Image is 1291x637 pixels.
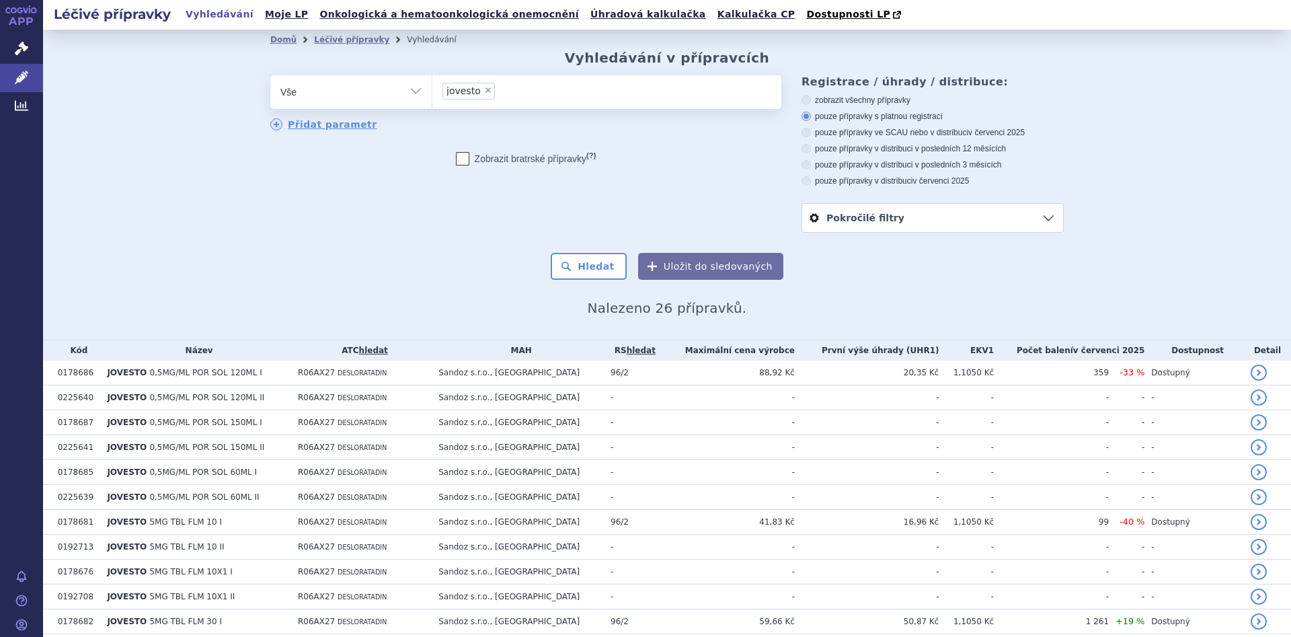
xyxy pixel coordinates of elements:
[604,410,660,435] td: -
[298,517,335,527] span: R06AX27
[51,609,101,634] td: 0178682
[994,485,1109,510] td: -
[801,127,1064,138] label: pouze přípravky ve SCAU nebo v distribuci
[939,385,994,410] td: -
[795,609,939,634] td: 50,87 Kč
[1144,535,1244,560] td: -
[660,340,795,361] th: Maximální cena výrobce
[801,159,1064,170] label: pouze přípravky v distribuci v posledních 3 měsících
[795,361,939,385] td: 20,35 Kč
[298,418,335,427] span: R06AX27
[51,485,101,510] td: 0225639
[994,535,1109,560] td: -
[806,9,890,20] span: Dostupnosti LP
[432,340,604,361] th: MAH
[660,460,795,485] td: -
[432,460,604,485] td: Sandoz s.r.o., [GEOGRAPHIC_DATA]
[795,585,939,609] td: -
[149,567,232,576] span: 5MG TBL FLM 10X1 I
[149,467,257,477] span: 0,5MG/ML POR SOL 60ML I
[802,204,1063,232] a: Pokročilé filtry
[1251,589,1267,605] a: detail
[338,419,387,426] span: DESLORATADIN
[801,95,1064,106] label: zobrazit všechny přípravky
[432,361,604,385] td: Sandoz s.r.o., [GEOGRAPHIC_DATA]
[51,340,101,361] th: Kód
[1244,340,1291,361] th: Detail
[1144,410,1244,435] td: -
[359,346,388,355] a: hledat
[149,592,235,601] span: 5MG TBL FLM 10X1 II
[912,176,969,186] span: v červenci 2025
[432,560,604,585] td: Sandoz s.r.o., [GEOGRAPHIC_DATA]
[107,567,147,576] span: JOVESTO
[994,560,1109,585] td: -
[107,517,147,527] span: JOVESTO
[182,5,258,24] a: Vyhledávání
[660,435,795,460] td: -
[338,469,387,476] span: DESLORATADIN
[298,393,335,402] span: R06AX27
[1109,435,1144,460] td: -
[315,5,583,24] a: Onkologická a hematoonkologická onemocnění
[968,128,1025,137] span: v červenci 2025
[51,361,101,385] td: 0178686
[456,152,596,165] label: Zobrazit bratrské přípravky
[1144,361,1244,385] td: Dostupný
[1251,414,1267,430] a: detail
[795,485,939,510] td: -
[939,535,994,560] td: -
[939,410,994,435] td: -
[795,340,939,361] th: První výše úhrady (UHR1)
[298,467,335,477] span: R06AX27
[627,346,656,355] a: hledat
[795,510,939,535] td: 16,96 Kč
[604,485,660,510] td: -
[604,560,660,585] td: -
[338,544,387,551] span: DESLORATADIN
[149,617,222,626] span: 5MG TBL FLM 30 I
[261,5,312,24] a: Moje LP
[801,111,1064,122] label: pouze přípravky s platnou registrací
[51,560,101,585] td: 0178676
[51,410,101,435] td: 0178687
[107,393,147,402] span: JOVESTO
[51,585,101,609] td: 0192708
[939,585,994,609] td: -
[432,510,604,535] td: Sandoz s.r.o., [GEOGRAPHIC_DATA]
[604,385,660,410] td: -
[100,340,291,361] th: Název
[338,494,387,501] span: DESLORATADIN
[298,617,335,626] span: R06AX27
[446,86,481,96] span: jovesto
[795,460,939,485] td: -
[660,385,795,410] td: -
[338,618,387,626] span: DESLORATADIN
[994,460,1109,485] td: -
[51,435,101,460] td: 0225641
[565,50,770,66] h2: Vyhledávání v přípravcích
[713,5,799,24] a: Kalkulačka CP
[107,443,147,452] span: JOVESTO
[51,385,101,410] td: 0225640
[1144,485,1244,510] td: -
[51,510,101,535] td: 0178681
[338,593,387,601] span: DESLORATADIN
[107,617,147,626] span: JOVESTO
[795,535,939,560] td: -
[1251,439,1267,455] a: detail
[432,435,604,460] td: Sandoz s.r.o., [GEOGRAPHIC_DATA]
[1109,535,1144,560] td: -
[149,542,224,552] span: 5MG TBL FLM 10 II
[1144,560,1244,585] td: -
[1251,613,1267,630] a: detail
[994,435,1109,460] td: -
[298,492,335,502] span: R06AX27
[43,5,182,24] h2: Léčivé přípravky
[1109,385,1144,410] td: -
[586,151,596,160] abbr: (?)
[432,410,604,435] td: Sandoz s.r.o., [GEOGRAPHIC_DATA]
[407,30,474,50] li: Vyhledávání
[107,418,147,427] span: JOVESTO
[338,369,387,377] span: DESLORATADIN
